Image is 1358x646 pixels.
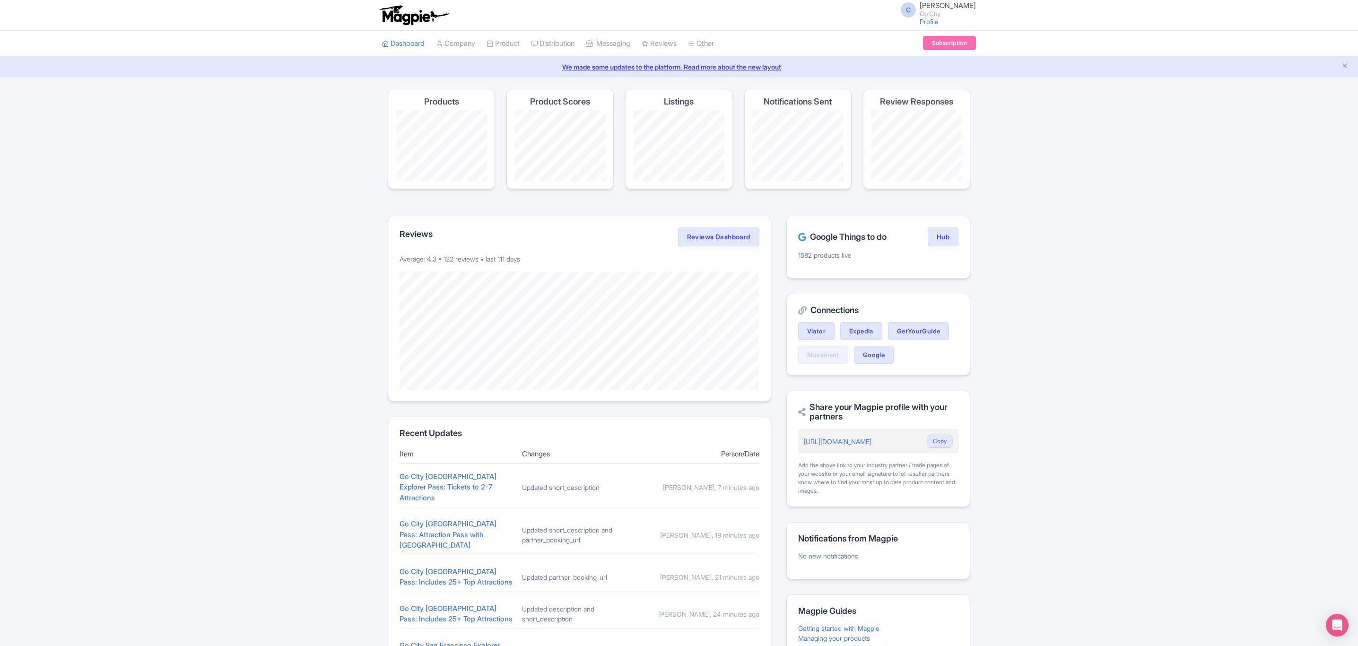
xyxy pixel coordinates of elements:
[880,97,953,106] h4: Review Responses
[400,604,513,624] a: Go City [GEOGRAPHIC_DATA] Pass: Includes 25+ Top Attractions
[678,227,759,246] a: Reviews Dashboard
[377,5,451,26] img: logo-ab69f6fb50320c5b225c76a69d11143b.png
[400,449,514,460] div: Item
[522,482,637,492] div: Updated short_description
[798,624,879,632] a: Getting started with Magpie
[920,17,939,26] a: Profile
[688,31,714,57] a: Other
[798,606,958,616] h2: Magpie Guides
[798,306,958,315] h2: Connections
[522,604,637,624] div: Updated description and short_description
[644,449,759,460] div: Person/Date
[424,97,459,106] h4: Products
[400,519,496,550] a: Go City [GEOGRAPHIC_DATA] Pass: Attraction Pass with [GEOGRAPHIC_DATA]
[1341,61,1349,72] button: Close announcement
[923,36,976,50] a: Subscription
[522,525,637,545] div: Updated short_description and partner_booking_url
[920,1,976,10] span: [PERSON_NAME]
[888,322,949,340] a: GetYourGuide
[644,609,759,619] div: [PERSON_NAME], 24 minutes ago
[1326,614,1349,637] div: Open Intercom Messenger
[400,428,759,438] h2: Recent Updates
[798,232,887,242] h2: Google Things to do
[522,449,637,460] div: Changes
[530,97,590,106] h4: Product Scores
[927,435,953,448] button: Copy
[798,534,958,543] h2: Notifications from Magpie
[928,227,958,246] a: Hub
[798,346,848,364] a: Musement
[840,322,882,340] a: Expedia
[664,97,694,106] h4: Listings
[798,634,870,642] a: Managing your products
[798,402,958,421] h2: Share your Magpie profile with your partners
[895,2,976,17] a: C [PERSON_NAME] Go City
[642,31,677,57] a: Reviews
[644,530,759,540] div: [PERSON_NAME], 19 minutes ago
[901,2,916,17] span: C
[400,254,759,264] p: Average: 4.3 • 122 reviews • last 111 days
[400,229,433,239] h2: Reviews
[522,572,637,582] div: Updated partner_booking_url
[854,346,894,364] a: Google
[644,482,759,492] div: [PERSON_NAME], 7 minutes ago
[400,567,513,587] a: Go City [GEOGRAPHIC_DATA] Pass: Includes 25+ Top Attractions
[920,11,976,17] small: Go City
[798,461,958,495] div: Add the above link to your industry partner / trade pages of your website or your email signature...
[586,31,630,57] a: Messaging
[644,572,759,582] div: [PERSON_NAME], 21 minutes ago
[400,472,496,502] a: Go City [GEOGRAPHIC_DATA] Explorer Pass: Tickets to 2-7 Attractions
[764,97,832,106] h4: Notifications Sent
[382,31,425,57] a: Dashboard
[6,62,1352,72] a: We made some updates to the platform. Read more about the new layout
[436,31,475,57] a: Company
[804,437,871,445] a: [URL][DOMAIN_NAME]
[531,31,575,57] a: Distribution
[798,250,958,260] p: 1582 products live
[798,322,835,340] a: Viator
[798,551,958,561] p: No new notifications.
[487,31,520,57] a: Product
